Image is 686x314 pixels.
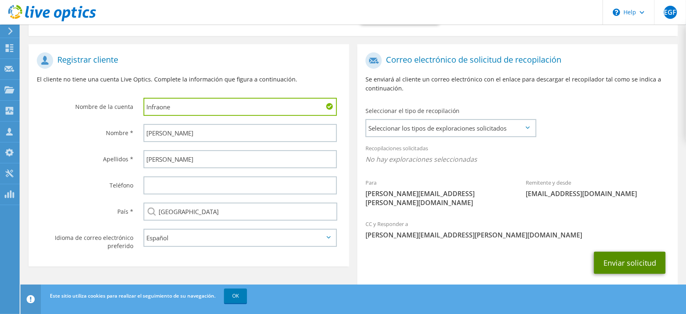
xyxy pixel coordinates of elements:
label: Teléfono [37,176,133,190]
label: Apellidos * [37,150,133,163]
div: Para [357,174,518,211]
div: Recopilaciones solicitadas [357,140,678,170]
button: Enviar solicitud [594,252,666,274]
h1: Registrar cliente [37,52,337,69]
span: EGF [664,6,677,19]
label: Seleccionar el tipo de recopilación [365,107,460,115]
span: No hay exploraciones seleccionadas [365,155,670,164]
label: Nombre * [37,124,133,137]
h1: Correo electrónico de solicitud de recopilación [365,52,666,69]
span: [PERSON_NAME][EMAIL_ADDRESS][PERSON_NAME][DOMAIN_NAME] [365,189,509,207]
span: Este sitio utiliza cookies para realizar el seguimiento de su navegación. [50,292,215,299]
svg: \n [613,9,620,16]
span: [EMAIL_ADDRESS][DOMAIN_NAME] [526,189,670,198]
p: El cliente no tiene una cuenta Live Optics. Complete la información que figura a continuación. [37,75,341,84]
label: Nombre de la cuenta [37,98,133,111]
p: Se enviará al cliente un correo electrónico con el enlace para descargar el recopilador tal como ... [365,75,670,93]
span: Seleccionar los tipos de exploraciones solicitados [366,120,535,136]
div: CC y Responder a [357,215,678,244]
div: Remitente y desde [518,174,678,202]
span: [PERSON_NAME][EMAIL_ADDRESS][PERSON_NAME][DOMAIN_NAME] [365,230,670,239]
a: OK [224,289,247,303]
label: País * [37,203,133,216]
label: Idioma de correo electrónico preferido [37,229,133,250]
